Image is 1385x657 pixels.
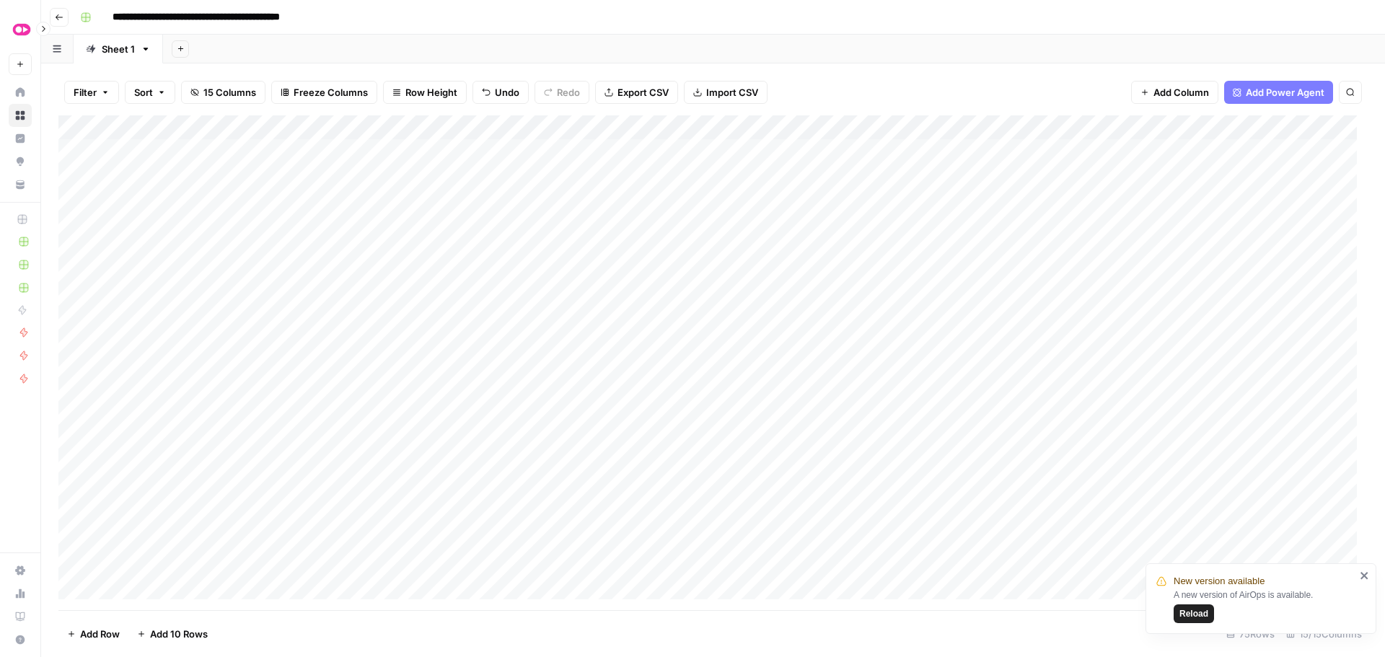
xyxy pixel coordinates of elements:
img: Tavus Superiority Logo [9,17,35,43]
span: Import CSV [706,85,758,100]
div: 15/15 Columns [1280,622,1368,645]
a: Home [9,81,32,104]
button: Export CSV [595,81,678,104]
span: Add Row [80,627,120,641]
button: Workspace: Tavus Superiority [9,12,32,48]
span: Export CSV [617,85,669,100]
button: close [1360,570,1370,581]
button: Add 10 Rows [128,622,216,645]
span: Sort [134,85,153,100]
div: 75 Rows [1221,622,1280,645]
span: Redo [557,85,580,100]
a: Opportunities [9,150,32,173]
span: 15 Columns [203,85,256,100]
a: Settings [9,559,32,582]
span: Freeze Columns [294,85,368,100]
a: Learning Hub [9,605,32,628]
span: Reload [1179,607,1208,620]
button: Reload [1174,604,1214,623]
span: Add Power Agent [1246,85,1324,100]
button: Redo [535,81,589,104]
button: Add Column [1131,81,1218,104]
button: Import CSV [684,81,768,104]
button: Undo [472,81,529,104]
button: Freeze Columns [271,81,377,104]
button: Row Height [383,81,467,104]
button: Add Row [58,622,128,645]
a: Sheet 1 [74,35,163,63]
button: 15 Columns [181,81,265,104]
button: Add Power Agent [1224,81,1333,104]
a: Browse [9,104,32,127]
div: A new version of AirOps is available. [1174,588,1355,623]
a: Insights [9,127,32,150]
span: New version available [1174,574,1265,588]
button: Sort [125,81,175,104]
span: Filter [74,85,97,100]
button: Filter [64,81,119,104]
span: Add Column [1153,85,1209,100]
div: Sheet 1 [102,42,135,56]
span: Row Height [405,85,457,100]
span: Add 10 Rows [150,627,208,641]
a: Usage [9,582,32,605]
span: Undo [495,85,519,100]
a: Your Data [9,173,32,196]
button: Help + Support [9,628,32,651]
